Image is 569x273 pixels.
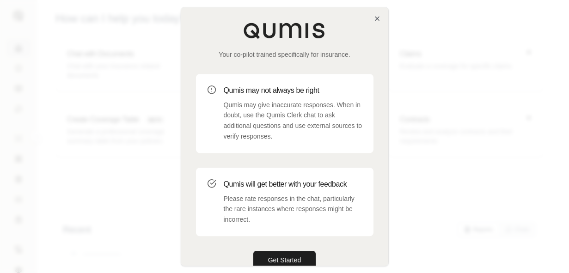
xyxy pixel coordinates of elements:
[224,194,362,225] p: Please rate responses in the chat, particularly the rare instances where responses might be incor...
[243,22,326,39] img: Qumis Logo
[253,251,316,269] button: Get Started
[224,85,362,96] h3: Qumis may not always be right
[224,100,362,142] p: Qumis may give inaccurate responses. When in doubt, use the Qumis Clerk chat to ask additional qu...
[196,50,373,59] p: Your co-pilot trained specifically for insurance.
[224,179,362,190] h3: Qumis will get better with your feedback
